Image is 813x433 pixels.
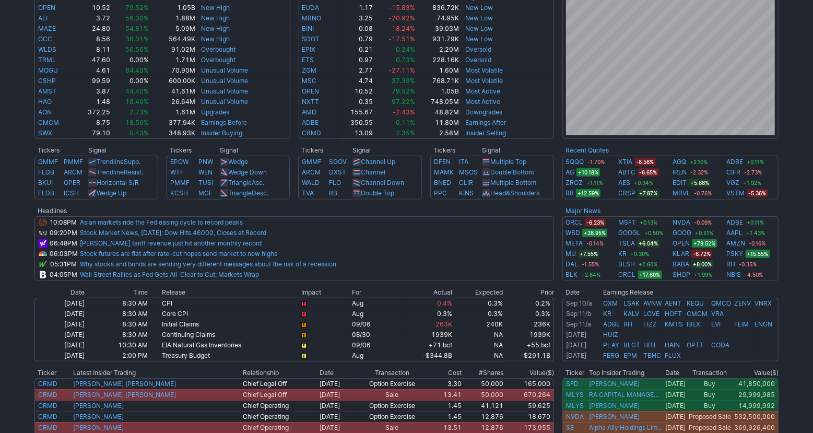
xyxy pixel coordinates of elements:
a: OPEN [38,4,55,11]
td: 2.20M [416,44,460,55]
a: MRNO [302,14,322,22]
a: OPEN [673,238,690,249]
a: QMCO [711,299,731,307]
span: 54.81% [126,25,149,32]
a: ZENV [735,299,751,307]
a: Insider Buying [201,129,242,137]
a: GOOG [673,228,691,238]
a: Wedge Down [228,168,267,176]
a: Sep 11/a [566,320,591,328]
a: EDIT [673,178,687,188]
a: RH [623,320,632,328]
span: -27.11% [388,66,415,74]
a: New High [201,25,230,32]
a: [PERSON_NAME] tariff revenue just hit another monthly record [80,239,262,247]
a: WALD [302,179,320,186]
a: Oversold [465,45,491,53]
a: KALV [623,310,639,318]
a: CMCM [38,119,59,126]
span: 56.56% [126,45,149,53]
a: XTIA [619,157,633,167]
a: ORCL [565,217,583,228]
td: 26.64M [150,97,196,107]
a: HITI [643,341,655,349]
span: 2.35% [396,129,415,137]
th: Tickers [167,145,219,156]
td: 564.49K [150,34,196,44]
a: SGOV [329,158,347,166]
a: SQQQ [565,157,584,167]
a: Channel [361,168,385,176]
a: NVDA [673,217,690,228]
a: TriangleDesc. [228,189,268,197]
a: CMCM [687,310,708,318]
td: 1.48 [74,97,111,107]
a: AGQ [673,157,686,167]
a: AVNW [643,299,662,307]
a: CRMD [38,380,57,388]
a: Earnings Before [201,119,247,126]
td: 99.59 [74,76,111,86]
a: CLIR [459,179,473,186]
a: TRML [38,56,56,64]
span: 18.40% [126,98,149,106]
a: SWX [38,129,52,137]
a: RB [329,189,337,197]
a: Recent Quotes [565,146,609,154]
a: New High [201,35,230,43]
a: HAIN [665,341,680,349]
th: Tickers [298,145,352,156]
td: 41.61M [150,86,196,97]
a: Upgrades [201,108,229,116]
a: VGZ [727,178,740,188]
a: BNED [434,179,451,186]
a: HOFT [665,310,682,318]
span: 56.30% [126,14,149,22]
a: SHOP [673,270,690,280]
span: 37.39% [392,77,415,85]
a: GOOGL [619,228,641,238]
a: OCC [38,35,52,43]
a: Double Bottom [490,168,534,176]
a: KCSH [170,189,188,197]
a: BLSH [619,259,635,270]
a: ZGM [302,66,317,74]
a: RA CAPITAL MANAGEMENT, L.P. [589,391,663,399]
a: PSKY [727,249,744,259]
span: 79.52% [392,87,415,95]
a: PLAY [604,341,620,349]
a: MGF [198,189,213,197]
a: MSOS [459,168,478,176]
a: DAL [565,259,578,270]
b: Major News [565,207,600,215]
a: New Low [465,25,493,32]
td: 3.25 [338,13,373,24]
a: Wall Street Rallies as Fed Gets All-Clear to Cut: Markets Wrap [80,271,259,278]
span: Trendline [97,168,124,176]
a: CODA [711,341,729,349]
td: 0.97 [338,55,373,65]
td: 1.88M [150,13,196,24]
a: EPOW [170,158,188,166]
td: 836.72K [416,3,460,13]
td: 748.05M [416,97,460,107]
a: [PERSON_NAME] [PERSON_NAME] [73,380,176,388]
td: 0.08 [338,24,373,34]
td: 1.71M [150,55,196,65]
a: VRA [711,310,724,318]
td: 1.60M [416,65,460,76]
a: AMD [302,108,317,116]
a: MLYS [566,391,584,399]
td: 155.67 [338,107,373,118]
a: ADBE [727,157,744,167]
a: DXST [329,168,346,176]
a: Stock futures are flat after rate-cut hopes send market to new highs [80,250,277,258]
a: [PERSON_NAME] [73,424,124,431]
a: Most Active [465,98,500,106]
td: 91.02M [150,44,196,55]
a: BABA [673,259,689,270]
a: Overbought [201,45,235,53]
a: TUSI [198,179,213,186]
td: 10.52 [74,3,111,13]
a: Sep 11/b [566,310,591,318]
